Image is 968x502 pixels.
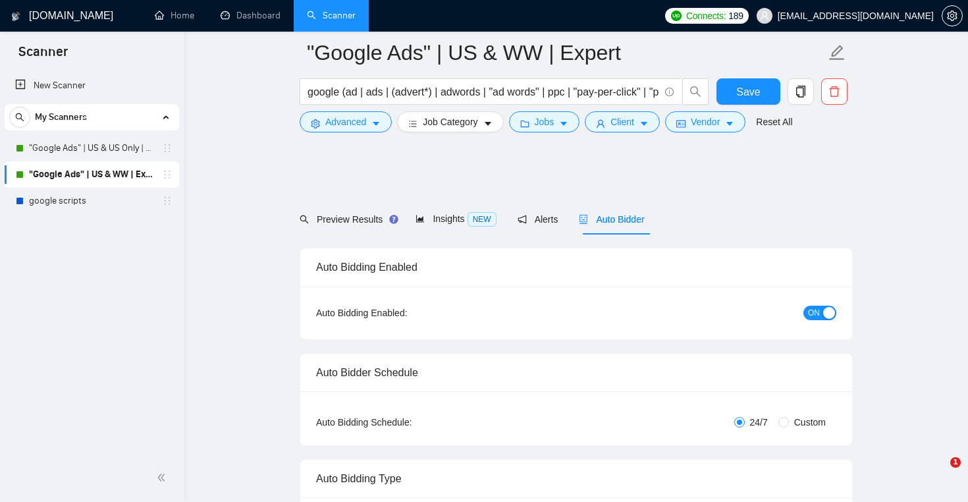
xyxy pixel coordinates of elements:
span: Connects: [686,9,726,23]
span: holder [162,169,173,180]
button: search [9,107,30,128]
button: copy [788,78,814,105]
input: Search Freelance Jobs... [308,84,659,100]
span: Vendor [691,115,720,129]
a: setting [942,11,963,21]
a: Reset All [756,115,792,129]
img: logo [11,6,20,27]
span: caret-down [483,119,493,128]
span: search [683,86,708,98]
span: Job Category [423,115,477,129]
span: copy [788,86,813,98]
li: My Scanners [5,104,179,214]
div: Tooltip anchor [388,213,400,225]
span: area-chart [416,214,425,223]
span: idcard [676,119,686,128]
span: Jobs [535,115,554,129]
span: robot [579,215,588,224]
button: search [682,78,709,105]
button: folderJobscaret-down [509,111,580,132]
span: 1 [950,457,961,468]
span: Save [736,84,760,100]
span: Custom [789,415,831,430]
button: userClientcaret-down [585,111,660,132]
a: google scripts [29,188,154,214]
span: Insights [416,213,496,224]
a: "Google Ads" | US & US Only | Expert [29,135,154,161]
span: 24/7 [745,415,773,430]
input: Scanner name... [307,36,826,69]
button: Save [716,78,780,105]
a: New Scanner [15,72,169,99]
span: Auto Bidder [579,214,644,225]
span: delete [822,86,847,98]
span: caret-down [725,119,734,128]
button: setting [942,5,963,26]
span: NEW [468,212,497,227]
div: Auto Bidder Schedule [316,354,836,391]
span: bars [408,119,417,128]
button: barsJob Categorycaret-down [397,111,503,132]
span: holder [162,196,173,206]
li: New Scanner [5,72,179,99]
span: caret-down [371,119,381,128]
span: Scanner [8,42,78,70]
span: notification [518,215,527,224]
span: Client [610,115,634,129]
span: user [596,119,605,128]
span: search [10,113,30,122]
span: holder [162,143,173,153]
span: Alerts [518,214,558,225]
a: dashboardDashboard [221,10,281,21]
span: caret-down [559,119,568,128]
a: "Google Ads" | US & WW | Expert [29,161,154,188]
div: Auto Bidding Schedule: [316,415,489,430]
a: searchScanner [307,10,356,21]
span: caret-down [639,119,649,128]
div: Auto Bidding Type [316,460,836,497]
img: upwork-logo.png [671,11,682,21]
iframe: Intercom live chat [923,457,955,489]
button: delete [821,78,847,105]
span: ON [808,306,820,320]
span: Preview Results [300,214,394,225]
button: idcardVendorcaret-down [665,111,745,132]
span: My Scanners [35,104,87,130]
a: homeHome [155,10,194,21]
span: user [760,11,769,20]
div: Auto Bidding Enabled: [316,306,489,320]
span: double-left [157,471,170,484]
span: setting [942,11,962,21]
span: info-circle [665,88,674,96]
div: Auto Bidding Enabled [316,248,836,286]
span: folder [520,119,529,128]
button: settingAdvancedcaret-down [300,111,392,132]
span: search [300,215,309,224]
span: setting [311,119,320,128]
span: edit [828,44,846,61]
span: 189 [728,9,743,23]
span: Advanced [325,115,366,129]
